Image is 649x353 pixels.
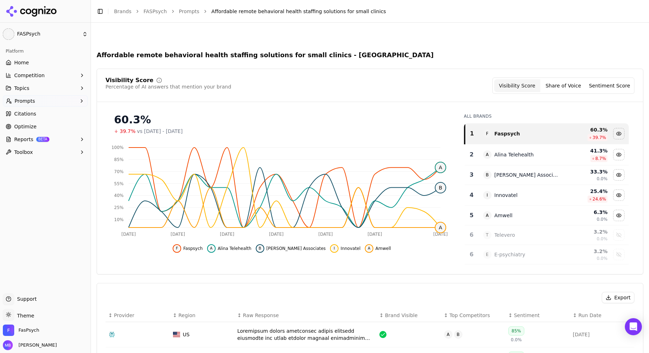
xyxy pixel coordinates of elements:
[505,309,570,322] th: Sentiment
[613,149,624,160] button: Hide alina telehealth data
[112,145,124,150] tspan: 100%
[565,168,608,175] div: 33.3 %
[464,113,629,119] div: All Brands
[565,209,608,216] div: 6.3 %
[602,292,634,303] button: Export
[436,162,445,172] span: A
[114,205,124,210] tspan: 25%
[483,191,492,199] span: I
[449,312,490,319] span: Top Competitors
[114,181,124,186] tspan: 55%
[467,191,476,199] div: 4
[465,185,629,206] tr: 4IInnovatel25.4%24.6%Hide innovatel data
[106,309,170,322] th: Provider
[494,251,525,258] div: E-psychiatry
[211,8,386,15] span: Affordable remote behavioral health staffing solutions for small clinics
[3,134,88,145] button: ReportsBETA
[467,231,476,239] div: 6
[613,229,624,241] button: Show televero data
[14,59,29,66] span: Home
[483,211,492,220] span: A
[483,231,492,239] span: T
[494,79,540,92] button: Visibility Score
[114,169,124,174] tspan: 70%
[114,217,124,222] tspan: 10%
[170,309,235,322] th: Region
[444,312,503,319] div: ↕Top Competitors
[508,312,567,319] div: ↕Sentiment
[613,128,624,139] button: Hide faspsych data
[331,246,337,251] span: I
[171,232,185,237] tspan: [DATE]
[3,340,57,350] button: Open user button
[613,210,624,221] button: Hide amwell data
[565,228,608,235] div: 3.2 %
[3,340,13,350] img: Michael Boyle
[368,232,382,237] tspan: [DATE]
[179,8,200,15] a: Prompts
[467,150,476,159] div: 2
[15,97,35,105] span: Prompts
[209,246,214,251] span: A
[14,295,37,303] span: Support
[17,31,79,37] span: FASPsych
[578,312,601,319] span: Run Date
[183,246,203,251] span: Faspsych
[114,113,450,126] div: 60.3%
[173,332,180,337] img: US
[3,121,88,132] a: Optimize
[465,123,629,144] tr: 1FFaspsych60.3%39.7%Hide faspsych data
[114,9,131,14] a: Brands
[573,312,632,319] div: ↕Run Date
[330,244,361,253] button: Hide innovatel data
[14,85,29,92] span: Topics
[494,231,515,239] div: Televero
[174,246,180,251] span: F
[511,337,522,343] span: 0.0%
[625,318,642,335] div: Open Intercom Messenger
[597,256,608,261] span: 0.0%
[483,171,492,179] span: B
[494,171,559,178] div: [PERSON_NAME] Associates
[597,236,608,242] span: 0.0%
[465,245,629,264] tr: 6EE-psychiatry3.2%0.0%Show e-psychiatry data
[173,312,232,319] div: ↕Region
[444,330,453,339] span: A
[237,327,374,342] div: Loremipsum dolors ametconsec adipis elitsedd eiusmodte inc utlab etdolor magnaal enimadminim veni...
[379,312,438,319] div: ↕Brand Visible
[97,50,434,60] h2: Affordable remote behavioral health staffing solutions for small clinics - [GEOGRAPHIC_DATA]
[454,330,463,339] span: B
[3,108,88,119] a: Citations
[14,110,36,117] span: Citations
[234,309,377,322] th: Raw Response
[483,150,492,159] span: A
[375,246,391,251] span: Amwell
[565,248,608,255] div: 3.2 %
[14,313,34,319] span: Theme
[318,232,333,237] tspan: [DATE]
[613,169,624,181] button: Hide barton associates data
[441,309,506,322] th: Top Competitors
[494,212,513,219] div: Amwell
[14,136,33,143] span: Reports
[467,211,476,220] div: 5
[3,82,88,94] button: Topics
[108,312,167,319] div: ↕Provider
[266,246,326,251] span: [PERSON_NAME] Associates
[377,309,441,322] th: Brand Visible
[565,147,608,154] div: 41.3 %
[178,312,195,319] span: Region
[3,325,14,336] img: FasPsych
[14,72,45,79] span: Competition
[494,130,520,137] div: Faspsych
[465,165,629,185] tr: 3B[PERSON_NAME] Associates33.3%0.0%Hide barton associates data
[14,123,37,130] span: Optimize
[36,137,49,142] span: BETA
[508,326,524,336] div: 85%
[468,129,476,138] div: 1
[483,129,492,138] span: F
[114,193,124,198] tspan: 40%
[120,128,135,135] span: 39.7%
[365,244,391,253] button: Hide amwell data
[465,144,629,165] tr: 2AAlina Telehealth41.3%8.7%Hide alina telehealth data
